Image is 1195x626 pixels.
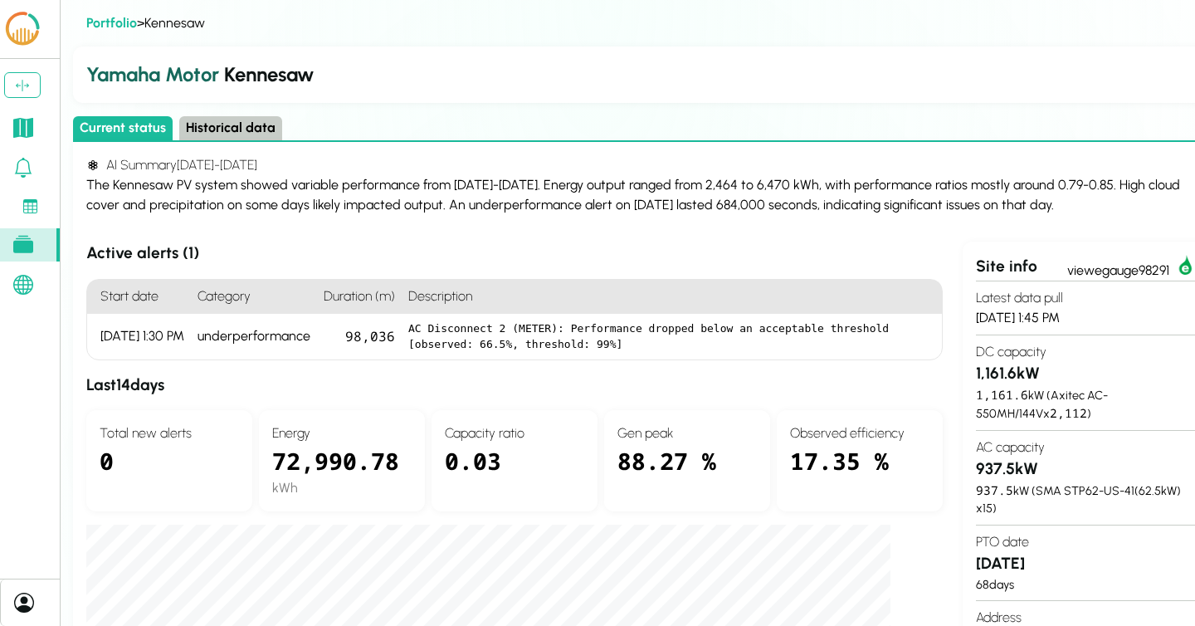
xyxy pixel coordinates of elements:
[100,423,239,443] h4: Total new alerts
[976,387,1028,403] span: 1,161.6
[790,443,929,498] div: 17.35 %
[87,314,191,359] div: [DATE] 1:30 PM
[317,314,402,359] div: 98,036
[408,320,929,353] pre: AC Disconnect 2 (METER): Performance dropped below an acceptable threshold [observed: 66.5%, thre...
[617,423,757,443] h4: Gen peak
[100,443,239,498] div: 0
[272,443,412,478] div: 72,990.78
[790,423,929,443] h4: Observed efficiency
[191,314,317,359] div: underperformance
[617,443,757,498] div: 88.27 %
[73,116,173,140] button: Current status
[272,478,412,498] div: kWh
[86,62,219,86] span: Yamaha Motor
[976,255,1067,281] div: Site info
[191,280,317,314] h4: Category
[86,15,137,31] a: Portfolio
[86,242,943,266] h3: Active alerts ( 1 )
[179,116,282,140] button: Historical data
[976,482,1013,498] span: 937.5
[402,280,942,314] h4: Description
[445,443,584,498] div: 0.03
[445,423,584,443] h4: Capacity ratio
[317,280,402,314] h4: Duration (m)
[86,374,943,398] h3: Last 14 days
[2,10,42,48] img: LCOE.ai
[87,280,191,314] h4: Start date
[983,501,993,516] span: 15
[272,423,412,443] h4: Energy
[1050,405,1087,421] span: 2,112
